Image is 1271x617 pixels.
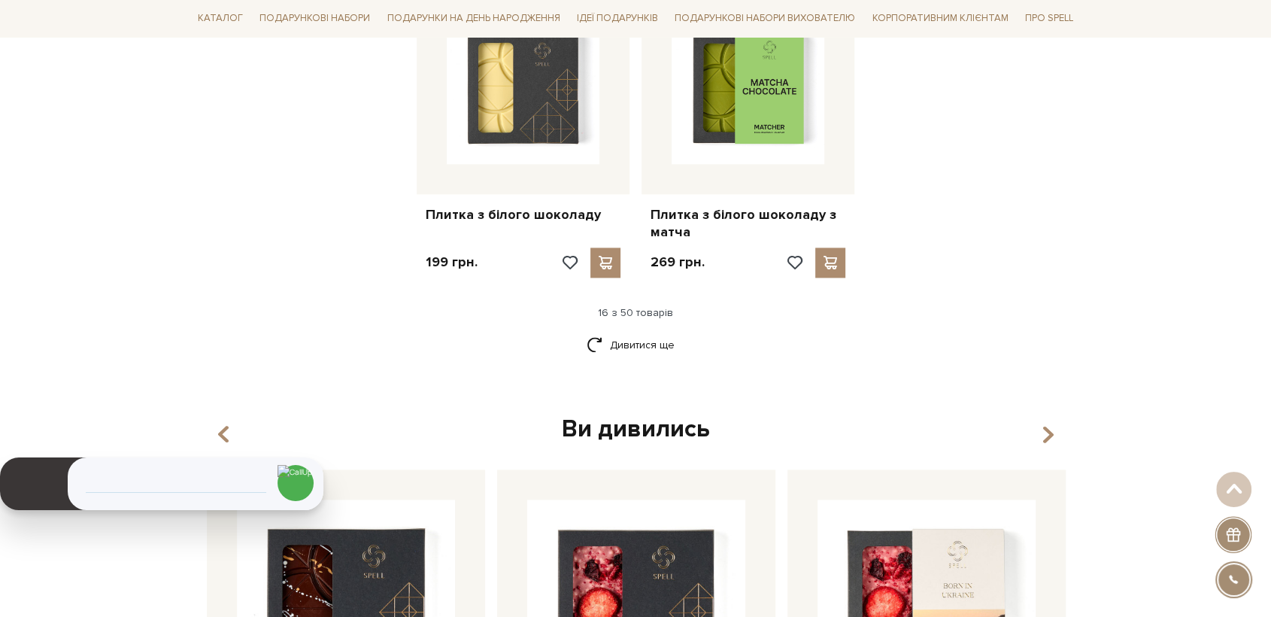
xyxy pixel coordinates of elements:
a: Корпоративним клієнтам [866,6,1015,32]
a: Дивитися ще [587,332,684,358]
div: 16 з 50 товарів [186,306,1085,320]
p: 269 грн. [651,254,705,271]
a: Про Spell [1019,8,1079,31]
a: Подарункові набори вихователю [669,6,861,32]
a: Плитка з білого шоколаду з матча [651,206,845,242]
p: 199 грн. [426,254,478,271]
a: Подарункові набори [253,8,376,31]
a: Каталог [192,8,249,31]
div: Ви дивились [201,414,1070,445]
a: Подарунки на День народження [381,8,566,31]
a: Ідеї подарунків [571,8,664,31]
a: Плитка з білого шоколаду [426,206,620,223]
